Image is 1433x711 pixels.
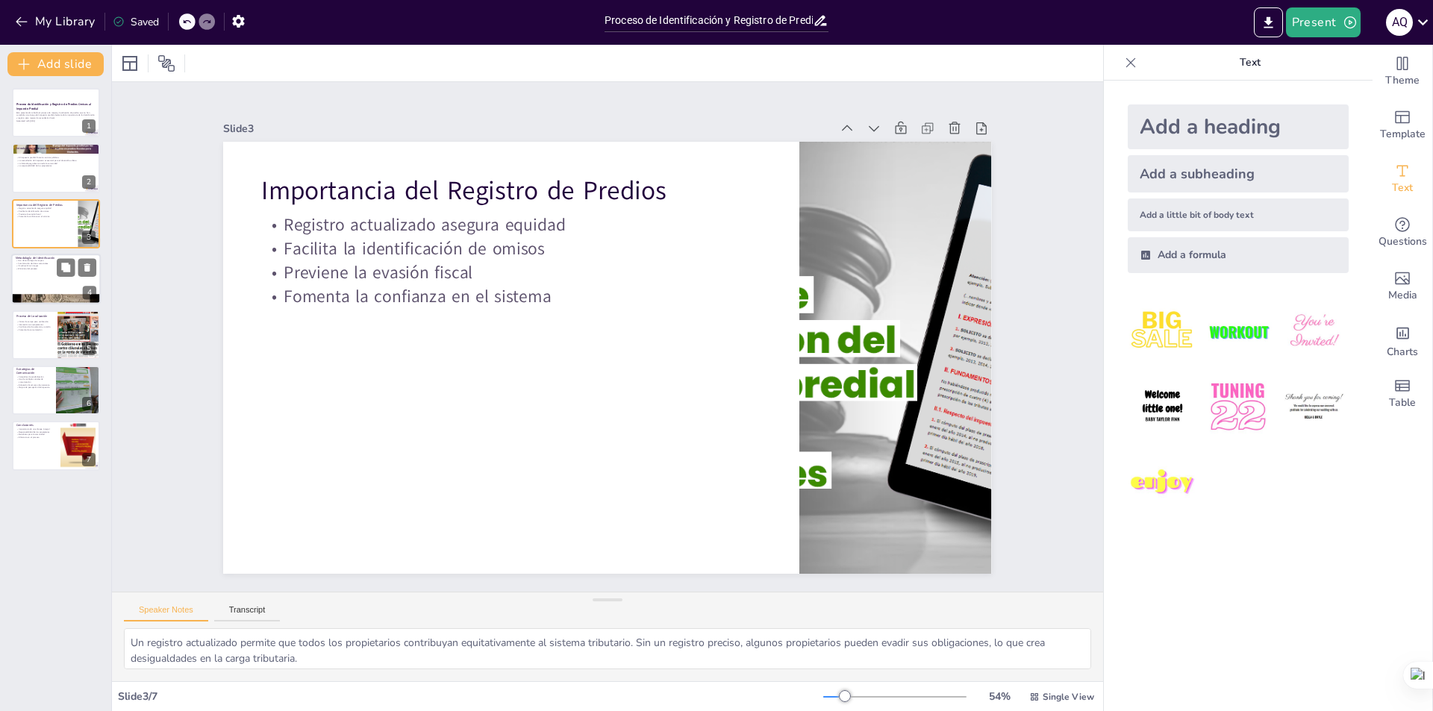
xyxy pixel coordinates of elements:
[16,210,74,213] p: Facilita la identificación de omisos
[1373,313,1432,367] div: Add charts and graphs
[16,265,96,268] p: Visualización en mapas
[1254,7,1283,37] button: Export to PowerPoint
[1380,126,1426,142] span: Template
[16,378,51,383] p: Uso de múltiples canales de comunicación
[16,386,51,389] p: Mejora de percepción del impuesto
[12,310,100,360] div: 5
[16,164,96,167] p: La responsabilidad de los propietarios
[1128,297,1197,366] img: 1.jpeg
[16,256,96,260] p: Metodología de Identificación
[118,51,142,75] div: Layout
[1128,198,1349,231] div: Add a little bit of body text
[16,313,51,318] p: Proceso de Localización
[16,428,56,431] p: Importancia de un enfoque integral
[1373,98,1432,152] div: Add ready made slides
[12,88,100,137] div: 1
[1379,234,1427,250] span: Questions
[1128,237,1349,273] div: Add a formula
[362,182,675,600] p: Fomenta la confianza en el sistema
[1373,260,1432,313] div: Add images, graphics, shapes or video
[16,161,96,164] p: La falta de pago afecta a toda la comunidad
[981,689,1017,704] div: 54 %
[304,140,616,557] p: Registro actualizado asegura equidad
[16,216,74,219] p: Fomenta la confianza en el sistema
[16,203,74,207] p: Importancia del Registro de Predios
[16,213,74,216] p: Previene la evasión fiscal
[1128,372,1197,442] img: 4.jpeg
[1286,7,1361,37] button: Present
[1128,104,1349,149] div: Add a heading
[124,628,1091,669] textarea: Un registro actualizado permite que todos los propietarios contribuyan equitativamente al sistema...
[1388,287,1417,304] span: Media
[1392,180,1413,196] span: Text
[1203,372,1273,442] img: 5.jpeg
[16,207,74,210] p: Registro actualizado asegura equidad
[57,259,75,277] button: Duplicate Slide
[82,342,96,355] div: 5
[207,30,575,529] div: Slide 3
[16,325,51,328] p: Confirmación de existencia y estado
[1279,297,1349,366] img: 3.jpeg
[16,156,96,159] p: El impuesto predial financia servicios públicos
[16,367,51,375] p: Estrategias de Comunicación
[16,262,96,265] p: Combinación de datos catastrales
[323,154,636,571] p: Facilita la identificación de omisos
[1128,448,1197,518] img: 7.jpeg
[82,119,96,133] div: 1
[16,323,51,326] p: Interacción con propietarios
[157,54,175,72] span: Position
[12,199,100,248] div: 3
[1373,206,1432,260] div: Get real-time input from your audience
[78,259,96,277] button: Delete Slide
[16,159,96,162] p: La recaudación del impuesto es esencial para el desarrollo urbano
[1386,7,1413,37] button: a q
[16,431,56,434] p: Responsabilidad de los propietarios
[1043,691,1094,703] span: Single View
[1373,152,1432,206] div: Add text boxes
[83,286,96,300] div: 4
[118,689,823,704] div: Slide 3 / 7
[7,52,104,76] button: Add slide
[124,605,208,621] button: Speaker Notes
[214,605,281,621] button: Transcript
[16,111,96,119] p: Esta presentación aborda el proceso de mapeo y localización de predios que no han cumplido con el...
[113,15,159,29] div: Saved
[82,175,96,189] div: 2
[1387,344,1418,360] span: Charts
[343,168,655,586] p: Previene la evasión fiscal
[82,397,96,410] div: 6
[12,421,100,470] div: 7
[16,383,51,386] p: Educación fiscal como herramienta
[16,436,56,439] p: Eficiencia en el proceso
[272,116,594,542] p: Importancia del Registro de Predios
[1143,45,1358,81] p: Text
[16,145,96,150] p: Introducción al Impuesto Predial
[16,423,56,427] p: Conclusiones
[605,10,813,31] input: Insert title
[16,102,91,110] strong: Proceso de Identificación y Registro de Predios Omisos al Impuesto Predial
[16,268,96,271] p: Eficiencia del proceso
[11,10,102,34] button: My Library
[1279,372,1349,442] img: 6.jpeg
[16,320,51,323] p: Visitas de campo para verificación
[1203,297,1273,366] img: 2.jpeg
[1373,367,1432,421] div: Add a table
[16,433,56,436] p: Beneficios para la comunidad
[82,453,96,466] div: 7
[16,119,96,122] p: Generated with [URL]
[16,328,51,331] p: Fomento de comunicación
[82,231,96,244] div: 3
[12,366,100,415] div: 6
[1128,155,1349,192] div: Add a subheading
[12,143,100,192] div: 2
[11,254,101,304] div: 4
[16,260,96,263] p: Uso de tecnología de mapeo
[1389,395,1416,411] span: Table
[1386,9,1413,36] div: a q
[1373,45,1432,98] div: Change the overall theme
[16,375,51,378] p: Campañas de sensibilización
[1385,72,1420,89] span: Theme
